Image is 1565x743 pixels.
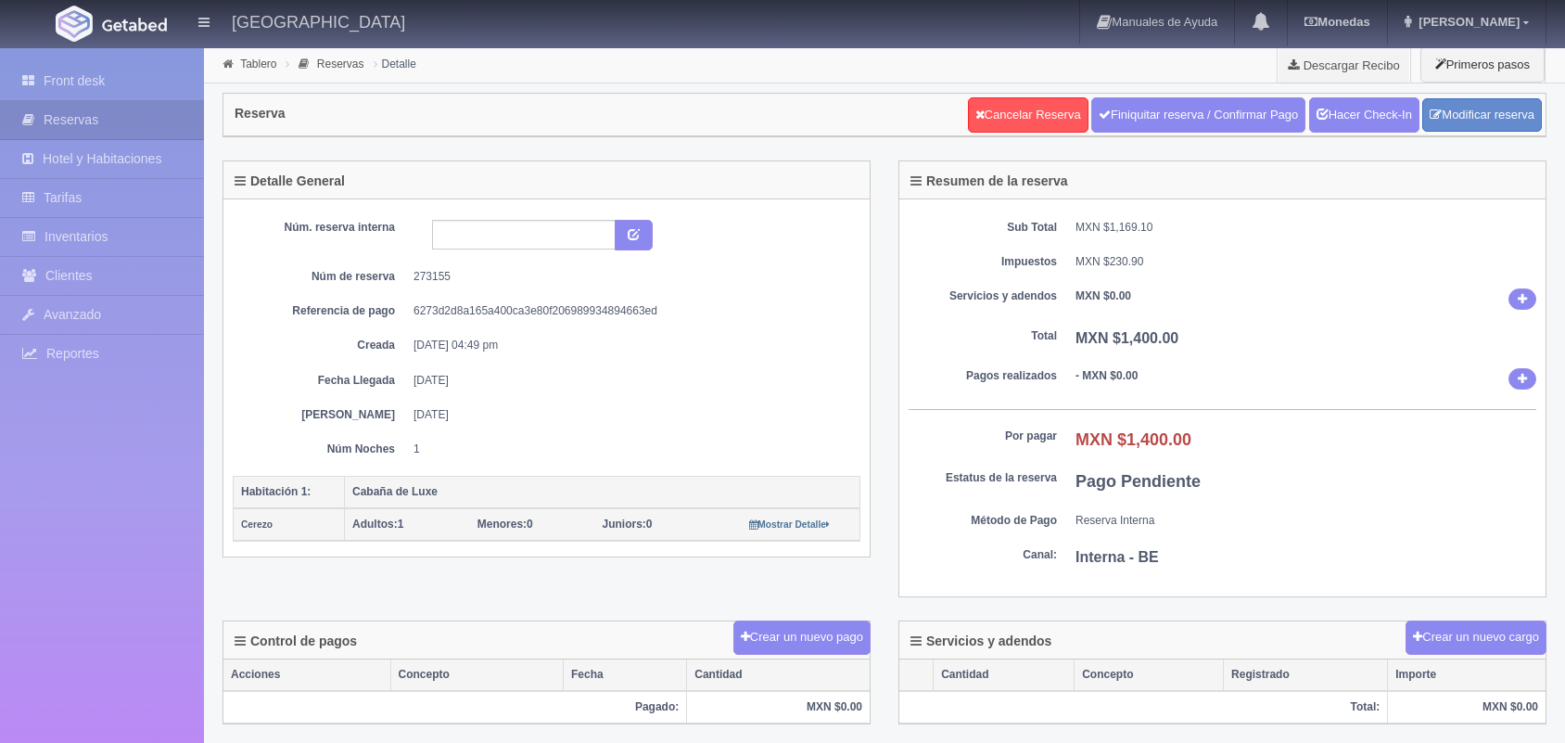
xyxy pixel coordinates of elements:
button: Crear un nuevo cargo [1406,621,1546,655]
th: Concepto [390,660,563,691]
strong: Menores: [477,518,527,531]
b: Monedas [1304,15,1369,29]
button: Crear un nuevo pago [733,621,871,655]
dt: Canal: [909,547,1057,563]
a: Mostrar Detalle [749,518,830,531]
small: Cerezo [241,519,273,530]
h4: Reserva [235,107,286,121]
b: Pago Pendiente [1075,472,1201,491]
dd: MXN $230.90 [1075,254,1536,270]
dt: [PERSON_NAME] [247,407,395,423]
dt: Creada [247,338,395,353]
dt: Pagos realizados [909,368,1057,384]
dt: Núm de reserva [247,269,395,285]
dt: Servicios y adendos [909,288,1057,304]
span: 0 [477,518,533,531]
small: Mostrar Detalle [749,519,830,530]
a: Finiquitar reserva / Confirmar Pago [1091,97,1305,133]
th: Acciones [223,660,390,691]
th: Registrado [1224,660,1388,691]
b: Habitación 1: [241,485,311,498]
dt: Fecha Llegada [247,373,395,389]
h4: Servicios y adendos [910,634,1051,648]
a: Modificar reserva [1422,98,1542,133]
span: 0 [603,518,653,531]
dd: MXN $1,169.10 [1075,220,1536,236]
strong: Adultos: [352,518,398,531]
th: Cantidad [934,660,1075,691]
a: Reservas [317,58,364,70]
b: MXN $1,400.00 [1075,430,1191,449]
a: Hacer Check-In [1309,97,1419,133]
dd: Reserva Interna [1075,513,1536,529]
dd: 6273d2d8a165a400ca3e80f206989934894663ed [414,303,846,319]
dt: Núm. reserva interna [247,220,395,236]
th: MXN $0.00 [1388,691,1546,724]
a: Cancelar Reserva [968,97,1088,133]
dt: Método de Pago [909,513,1057,529]
dt: Sub Total [909,220,1057,236]
th: Total: [899,691,1388,724]
img: Getabed [102,18,167,32]
button: Primeros pasos [1420,46,1545,83]
dd: [DATE] 04:49 pm [414,338,846,353]
dt: Impuestos [909,254,1057,270]
strong: Juniors: [603,518,646,531]
dt: Referencia de pago [247,303,395,319]
dd: [DATE] [414,373,846,389]
th: MXN $0.00 [687,691,870,724]
b: Interna - BE [1075,549,1159,565]
dt: Total [909,328,1057,344]
th: Concepto [1075,660,1224,691]
th: Importe [1388,660,1546,691]
th: Pagado: [223,691,687,724]
th: Cantidad [687,660,870,691]
dd: 273155 [414,269,846,285]
b: MXN $1,400.00 [1075,330,1178,346]
th: Fecha [564,660,687,691]
th: Cabaña de Luxe [345,476,860,508]
dt: Núm Noches [247,442,395,457]
h4: Resumen de la reserva [910,174,1068,188]
a: Tablero [240,58,276,70]
b: MXN $0.00 [1075,289,1131,302]
dt: Por pagar [909,429,1057,444]
h4: Control de pagos [235,634,357,648]
dt: Estatus de la reserva [909,470,1057,486]
span: [PERSON_NAME] [1414,15,1520,29]
li: Detalle [369,55,421,72]
img: Getabed [56,6,93,42]
b: - MXN $0.00 [1075,369,1138,382]
dd: [DATE] [414,407,846,423]
span: 1 [352,518,403,531]
dd: 1 [414,442,846,457]
h4: [GEOGRAPHIC_DATA] [232,9,405,32]
a: Descargar Recibo [1278,46,1410,83]
h4: Detalle General [235,174,345,188]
